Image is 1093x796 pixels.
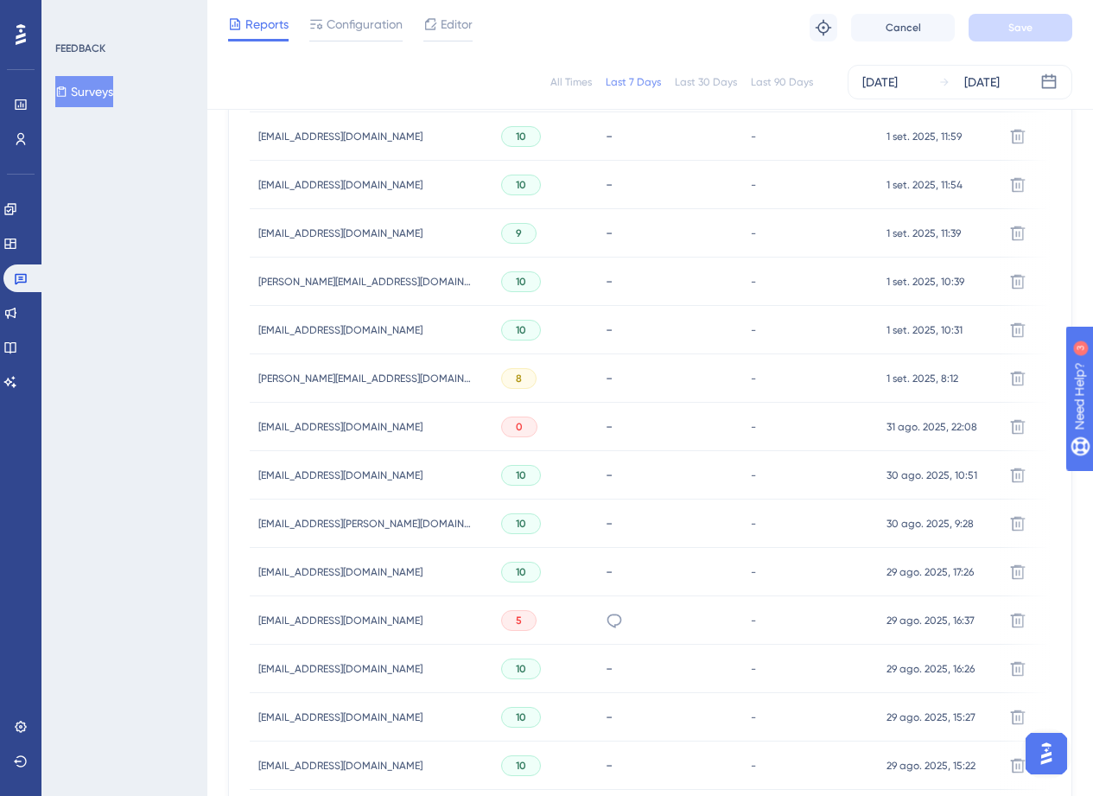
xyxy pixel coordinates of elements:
[606,660,734,677] div: -
[258,517,474,531] span: [EMAIL_ADDRESS][PERSON_NAME][DOMAIN_NAME]
[606,128,734,144] div: -
[327,14,403,35] span: Configuration
[516,710,526,724] span: 10
[516,468,526,482] span: 10
[516,614,522,627] span: 5
[886,323,963,337] span: 1 set. 2025, 10:31
[258,759,423,773] span: [EMAIL_ADDRESS][DOMAIN_NAME]
[751,130,756,143] span: -
[516,178,526,192] span: 10
[751,710,756,724] span: -
[886,517,974,531] span: 30 ago. 2025, 9:28
[606,273,734,290] div: -
[751,323,756,337] span: -
[550,75,592,89] div: All Times
[516,759,526,773] span: 10
[516,565,526,579] span: 10
[258,662,423,676] span: [EMAIL_ADDRESS][DOMAIN_NAME]
[41,4,108,25] span: Need Help?
[886,130,962,143] span: 1 set. 2025, 11:59
[606,75,661,89] div: Last 7 Days
[258,565,423,579] span: [EMAIL_ADDRESS][DOMAIN_NAME]
[751,372,756,385] span: -
[516,420,523,434] span: 0
[1008,21,1033,35] span: Save
[675,75,737,89] div: Last 30 Days
[516,517,526,531] span: 10
[258,130,423,143] span: [EMAIL_ADDRESS][DOMAIN_NAME]
[516,323,526,337] span: 10
[516,275,526,289] span: 10
[886,662,975,676] span: 29 ago. 2025, 16:26
[969,14,1072,41] button: Save
[1020,728,1072,780] iframe: UserGuiding AI Assistant Launcher
[751,420,756,434] span: -
[886,21,921,35] span: Cancel
[751,468,756,482] span: -
[258,468,423,482] span: [EMAIL_ADDRESS][DOMAIN_NAME]
[606,709,734,725] div: -
[851,14,955,41] button: Cancel
[751,565,756,579] span: -
[258,614,423,627] span: [EMAIL_ADDRESS][DOMAIN_NAME]
[441,14,473,35] span: Editor
[751,614,756,627] span: -
[245,14,289,35] span: Reports
[606,225,734,241] div: -
[516,662,526,676] span: 10
[886,275,964,289] span: 1 set. 2025, 10:39
[516,130,526,143] span: 10
[516,372,522,385] span: 8
[606,322,734,338] div: -
[751,275,756,289] span: -
[120,9,125,22] div: 3
[258,420,423,434] span: [EMAIL_ADDRESS][DOMAIN_NAME]
[606,515,734,532] div: -
[516,226,522,240] span: 9
[258,226,423,240] span: [EMAIL_ADDRESS][DOMAIN_NAME]
[886,614,975,627] span: 29 ago. 2025, 16:37
[886,710,975,724] span: 29 ago. 2025, 15:27
[606,418,734,435] div: -
[751,75,813,89] div: Last 90 Days
[258,178,423,192] span: [EMAIL_ADDRESS][DOMAIN_NAME]
[751,759,756,773] span: -
[751,226,756,240] span: -
[258,710,423,724] span: [EMAIL_ADDRESS][DOMAIN_NAME]
[55,76,113,107] button: Surveys
[606,757,734,774] div: -
[751,178,756,192] span: -
[606,564,734,580] div: -
[964,72,1000,92] div: [DATE]
[606,176,734,193] div: -
[751,662,756,676] span: -
[258,323,423,337] span: [EMAIL_ADDRESS][DOMAIN_NAME]
[258,372,474,385] span: [PERSON_NAME][EMAIL_ADDRESS][DOMAIN_NAME]
[886,178,963,192] span: 1 set. 2025, 11:54
[886,468,977,482] span: 30 ago. 2025, 10:51
[751,517,756,531] span: -
[606,467,734,483] div: -
[886,226,961,240] span: 1 set. 2025, 11:39
[886,759,975,773] span: 29 ago. 2025, 15:22
[886,420,977,434] span: 31 ago. 2025, 22:08
[886,372,958,385] span: 1 set. 2025, 8:12
[606,370,734,386] div: -
[862,72,898,92] div: [DATE]
[886,565,974,579] span: 29 ago. 2025, 17:26
[258,275,474,289] span: [PERSON_NAME][EMAIL_ADDRESS][DOMAIN_NAME]
[55,41,105,55] div: FEEDBACK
